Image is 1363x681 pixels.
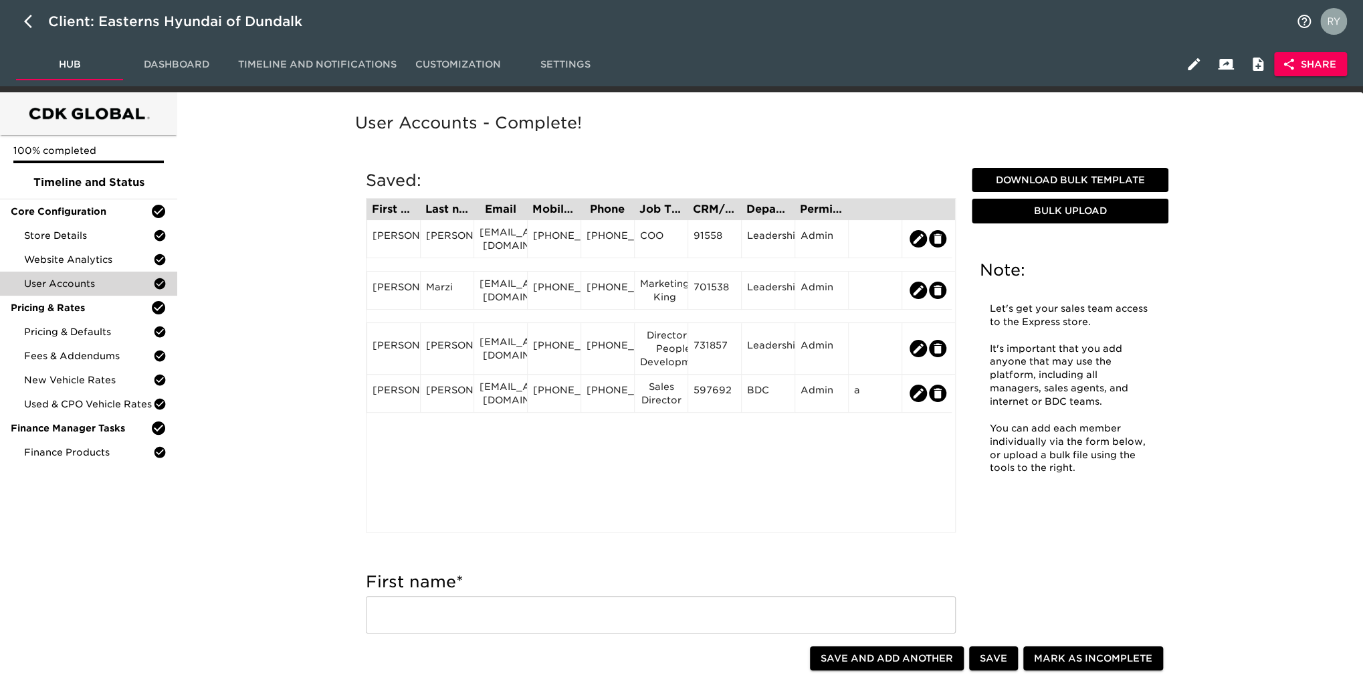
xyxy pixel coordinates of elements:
button: edit [910,340,927,357]
h5: Note: [980,260,1160,281]
p: Let's get your sales team access to the Express store. [990,302,1150,329]
span: Finance Manager Tasks [11,421,150,435]
div: [PERSON_NAME] [373,229,415,249]
div: Phone [586,204,629,215]
div: 731857 [694,338,736,359]
span: Customization [413,56,504,73]
span: Timeline and Notifications [238,56,397,73]
button: Bulk Upload [972,199,1168,223]
span: Share [1285,56,1336,73]
span: User Accounts [24,277,153,290]
div: [PHONE_NUMBER] [587,229,629,249]
span: Save and Add Another [821,650,953,667]
button: edit [929,385,946,402]
span: Timeline and Status [11,175,167,191]
span: Website Analytics [24,253,153,266]
div: First name [372,204,415,215]
button: edit [929,230,946,248]
button: Share [1274,52,1347,77]
div: BDC [747,383,789,403]
button: Download Bulk Template [972,168,1168,193]
p: It's important that you add anyone that may use the platform, including all managers, sales agent... [990,343,1150,409]
div: Admin [801,338,843,359]
span: Core Configuration [11,205,150,218]
div: 91558 [694,229,736,249]
div: [EMAIL_ADDRESS][DOMAIN_NAME] [480,225,522,252]
button: Internal Notes and Comments [1242,48,1274,80]
div: Marketing King [640,277,682,304]
div: Mobile Phone [532,204,575,215]
button: edit [910,282,927,299]
span: New Vehicle Rates [24,373,153,387]
div: a [854,383,896,403]
span: Download Bulk Template [977,172,1163,189]
div: [PERSON_NAME] [373,338,415,359]
div: [PERSON_NAME] [426,229,468,249]
div: [PERSON_NAME] [373,280,415,300]
span: Used & CPO Vehicle Rates [24,397,153,411]
div: 597692 [694,383,736,403]
div: Marzi [426,280,468,300]
span: Dashboard [131,56,222,73]
span: Store Details [24,229,153,242]
div: [PHONE_NUMBER] [533,383,575,403]
h5: User Accounts - Complete! [355,112,1179,134]
div: 701538 [694,280,736,300]
span: Pricing & Defaults [24,325,153,338]
button: edit [929,282,946,299]
div: Permission Set [800,204,843,215]
button: Mark as Incomplete [1023,646,1163,671]
div: CRM/User ID [693,204,736,215]
span: Save [980,650,1007,667]
span: Finance Products [24,446,153,459]
div: Department [746,204,789,215]
div: Admin [801,383,843,403]
span: Hub [24,56,115,73]
div: Client: Easterns Hyundai of Dundalk [48,11,321,32]
div: [EMAIL_ADDRESS][DOMAIN_NAME] [480,277,522,304]
div: Admin [801,229,843,249]
div: [PHONE_NUMBER] [587,280,629,300]
div: [PHONE_NUMBER] [587,383,629,403]
div: COO [640,229,682,249]
button: Save [969,646,1018,671]
button: notifications [1288,5,1320,37]
button: Save and Add Another [810,646,964,671]
button: Client View [1210,48,1242,80]
div: [EMAIL_ADDRESS][DOMAIN_NAME] [480,380,522,407]
img: Profile [1320,8,1347,35]
div: [PHONE_NUMBER] [533,338,575,359]
button: edit [910,230,927,248]
button: edit [929,340,946,357]
div: Director of People Development [640,328,682,369]
h5: First name [366,571,956,593]
button: edit [910,385,927,402]
div: Leadership [747,338,789,359]
span: Pricing & Rates [11,301,150,314]
div: Sales Director [640,380,682,407]
div: [EMAIL_ADDRESS][DOMAIN_NAME] [480,335,522,362]
div: Leadership [747,229,789,249]
span: Fees & Addendums [24,349,153,363]
button: Edit Hub [1178,48,1210,80]
div: [PHONE_NUMBER] [587,338,629,359]
div: [PERSON_NAME] [426,383,468,403]
div: Job Title [639,204,682,215]
div: Admin [801,280,843,300]
p: You can add each member individually via the form below, or upload a bulk file using the tools to... [990,422,1150,476]
div: [PHONE_NUMBER] [533,280,575,300]
div: [PERSON_NAME] [373,383,415,403]
h5: Saved: [366,170,956,191]
div: [PERSON_NAME] [426,338,468,359]
span: Settings [520,56,611,73]
div: [PHONE_NUMBER] [533,229,575,249]
div: Leadership [747,280,789,300]
div: Email [479,204,522,215]
span: Mark as Incomplete [1034,650,1152,667]
p: 100% completed [13,144,164,157]
div: Last name [425,204,468,215]
span: Bulk Upload [977,203,1163,219]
